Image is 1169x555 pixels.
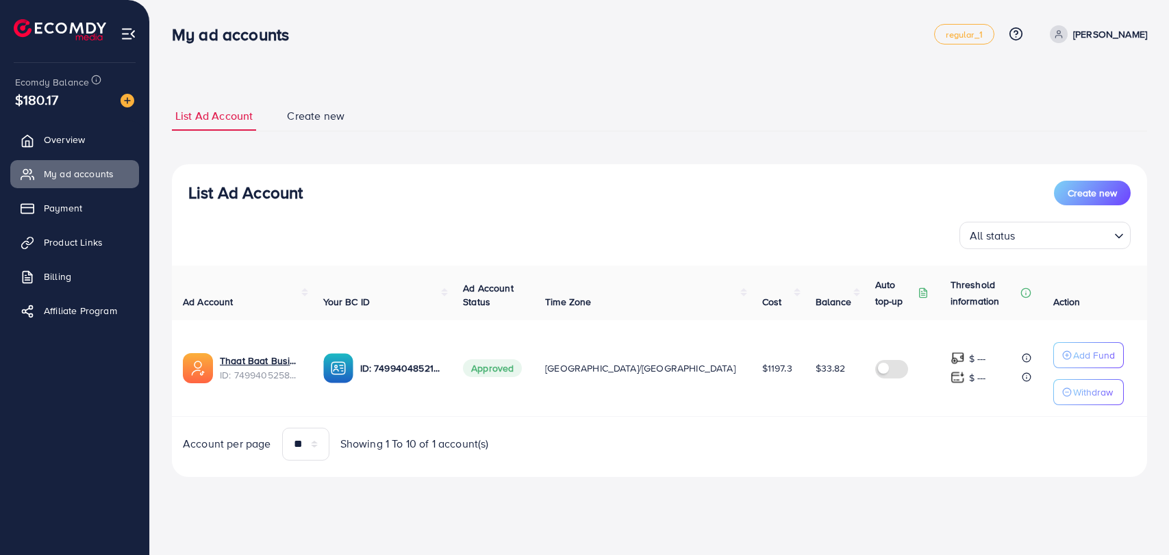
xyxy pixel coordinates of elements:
div: Search for option [959,222,1131,249]
span: Action [1053,295,1081,309]
p: Add Fund [1073,347,1115,363]
span: Create new [287,108,344,124]
input: Search for option [1020,223,1109,246]
p: ID: 7499404852137721872 [360,360,442,376]
span: Showing 1 To 10 of 1 account(s) [340,436,489,452]
img: logo [14,19,106,40]
button: Create new [1054,181,1131,205]
span: Cost [762,295,782,309]
a: Overview [10,126,139,153]
iframe: Chat [1111,493,1159,545]
p: $ --- [969,370,986,386]
span: List Ad Account [175,108,253,124]
a: Product Links [10,229,139,256]
p: $ --- [969,350,986,367]
a: Payment [10,194,139,222]
span: $180.17 [15,90,58,109]
span: regular_1 [946,30,982,39]
span: Your BC ID [323,295,370,309]
span: Billing [44,270,71,283]
p: Auto top-up [875,276,915,309]
a: regular_1 [934,24,994,44]
span: $33.82 [816,361,846,375]
span: Overview [44,133,85,146]
img: top-up amount [951,370,965,385]
span: ID: 7499405258813308945 [220,368,301,382]
span: Create new [1068,186,1117,200]
h3: List Ad Account [188,183,303,203]
button: Withdraw [1053,379,1124,405]
img: menu [121,26,136,42]
a: Billing [10,263,139,290]
a: Thaat Baat Business [220,354,301,367]
p: Threshold information [951,276,1018,309]
a: [PERSON_NAME] [1044,25,1147,43]
span: My ad accounts [44,167,114,181]
span: Affiliate Program [44,304,117,318]
p: [PERSON_NAME] [1073,26,1147,42]
span: All status [967,226,1018,246]
p: Withdraw [1073,384,1113,400]
span: Ecomdy Balance [15,75,89,89]
img: ic-ads-acc.e4c84228.svg [183,353,213,383]
span: Ad Account [183,295,234,309]
img: ic-ba-acc.ded83a64.svg [323,353,353,383]
span: Ad Account Status [463,281,514,309]
img: top-up amount [951,351,965,365]
span: Product Links [44,235,103,249]
span: $1197.3 [762,361,792,375]
a: My ad accounts [10,160,139,188]
span: Time Zone [545,295,591,309]
h3: My ad accounts [172,25,300,44]
span: [GEOGRAPHIC_DATA]/[GEOGRAPHIC_DATA] [545,361,736,375]
a: Affiliate Program [10,297,139,324]
div: <span class='underline'>Thaat Baat Business</span></br>7499405258813308945 [220,354,301,382]
span: Payment [44,201,82,215]
img: image [121,94,134,107]
span: Account per page [183,436,271,452]
button: Add Fund [1053,342,1124,368]
span: Balance [816,295,852,309]
span: Approved [463,359,522,377]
